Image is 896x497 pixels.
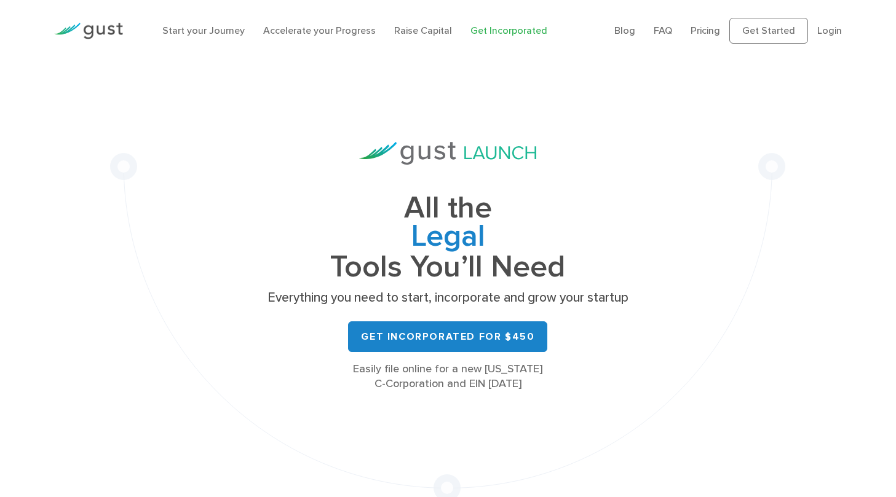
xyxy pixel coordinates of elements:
a: Login [817,25,842,36]
a: Get Incorporated [470,25,547,36]
a: Blog [614,25,635,36]
span: Fundraising [263,222,632,253]
a: Get Started [729,18,808,44]
a: Accelerate your Progress [263,25,376,36]
h1: All the Tools You’ll Need [263,194,632,281]
a: FAQ [654,25,672,36]
img: Gust Logo [54,23,123,39]
p: Everything you need to start, incorporate and grow your startup [263,289,632,307]
a: Get Incorporated for $450 [348,321,547,352]
img: Gust Launch Logo [359,142,536,165]
div: Easily file online for a new [US_STATE] C-Corporation and EIN [DATE] [263,362,632,391]
a: Pricing [691,25,720,36]
a: Raise Capital [394,25,452,36]
a: Start your Journey [162,25,245,36]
